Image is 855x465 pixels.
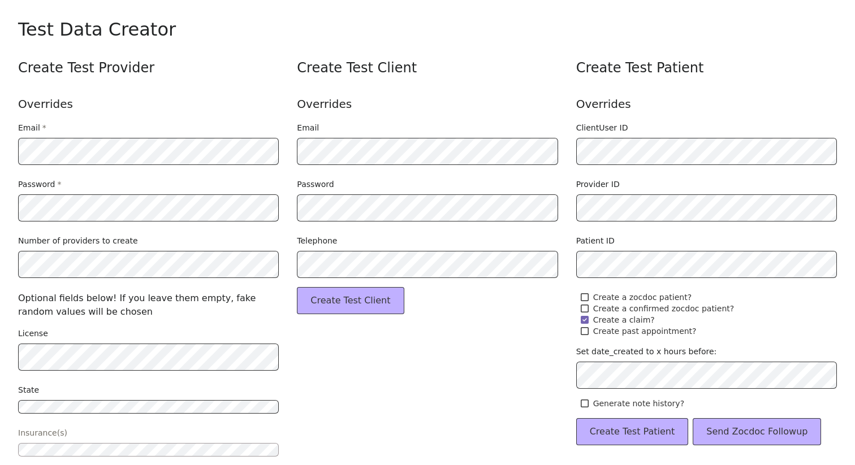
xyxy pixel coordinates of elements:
[297,122,319,133] label: Email
[576,235,615,246] label: Patient ID
[576,179,620,190] label: Provider ID
[593,303,735,314] span: Create a confirmed zocdoc patient?
[18,427,67,438] label: Insurance(s)
[693,418,821,445] button: Send Zocdoc Followup
[593,292,692,303] span: Create a zocdoc patient?
[593,398,684,409] span: Generate note history?
[18,179,61,190] label: Password
[18,328,48,339] label: License
[576,418,689,445] button: Create Test Patient
[18,384,39,396] label: State
[18,59,279,77] div: Create Test Provider
[576,122,628,133] label: ClientUser ID
[576,59,837,77] div: Create Test Patient
[297,59,558,77] div: Create Test Client
[297,287,404,314] button: Create Test Client
[18,400,279,414] button: open menu
[576,346,717,357] label: Set date_created to x hours before:
[593,325,697,337] span: Create past appointment?
[18,95,279,113] div: Overrides
[297,179,334,190] label: Password
[576,95,837,113] div: Overrides
[18,122,46,133] label: Email
[593,314,655,325] span: Create a claim?
[18,18,837,41] div: Test Data Creator
[18,235,138,246] label: Number of providers to create
[297,95,558,113] div: Overrides
[297,235,337,246] label: Telephone
[18,443,279,457] button: open menu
